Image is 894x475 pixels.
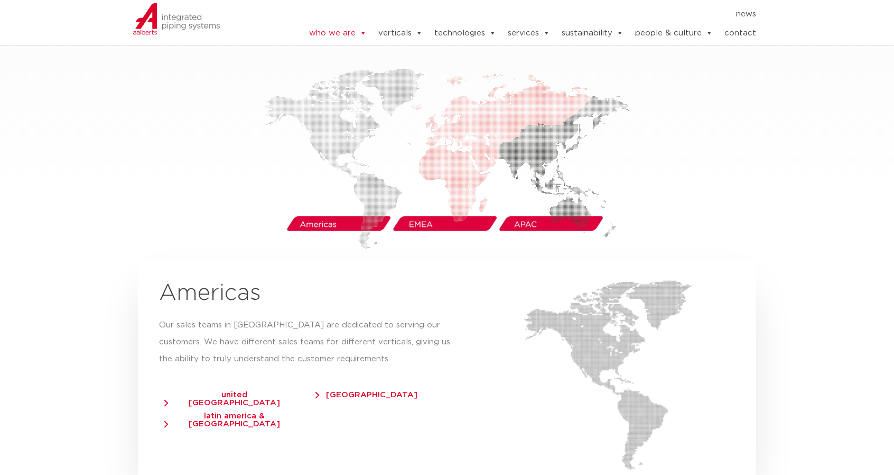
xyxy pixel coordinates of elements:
[164,407,310,428] a: latin america & [GEOGRAPHIC_DATA]
[276,6,756,23] nav: Menu
[434,23,496,44] a: technologies
[315,391,417,399] span: [GEOGRAPHIC_DATA]
[164,386,310,407] a: united [GEOGRAPHIC_DATA]
[562,23,623,44] a: sustainability
[164,391,294,407] span: united [GEOGRAPHIC_DATA]
[508,23,550,44] a: services
[159,317,461,368] p: Our sales teams in [GEOGRAPHIC_DATA] are dedicated to serving our customers. We have different sa...
[635,23,713,44] a: people & culture
[315,386,433,399] a: [GEOGRAPHIC_DATA]
[309,23,367,44] a: who we are
[736,6,756,23] a: news
[724,23,756,44] a: contact
[164,412,294,428] span: latin america & [GEOGRAPHIC_DATA]
[159,281,461,306] h2: Americas
[378,23,423,44] a: verticals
